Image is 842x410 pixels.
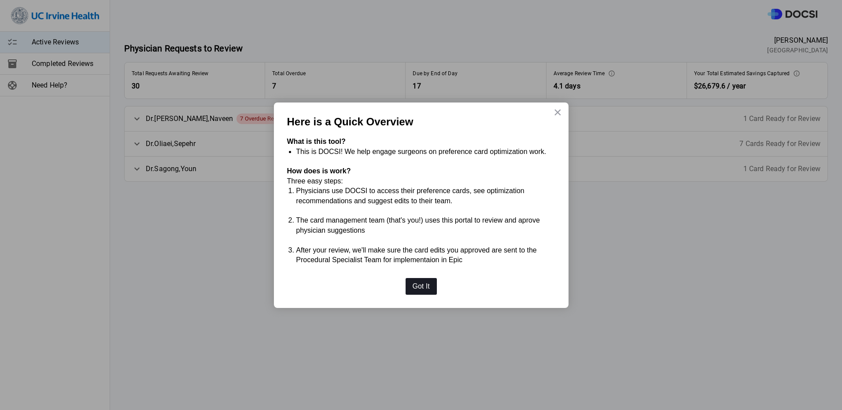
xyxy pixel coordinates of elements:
[287,138,346,145] strong: What is this tool?
[296,186,555,206] li: Physicians use DOCSI to access their preference cards, see optimization recommendations and sugge...
[287,116,555,128] p: Here is a Quick Overview
[296,147,555,157] li: This is DOCSI! We help engage surgeons on preference card optimization work.
[296,216,555,235] li: The card management team (that's you!) uses this portal to review and aprove physician suggestions
[554,105,562,119] button: Close
[406,278,437,295] button: Got It
[287,176,555,186] p: Three easy steps:
[287,167,351,175] strong: How does is work?
[296,245,555,265] li: After your review, we'll make sure the card edits you approved are sent to the Procedural Special...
